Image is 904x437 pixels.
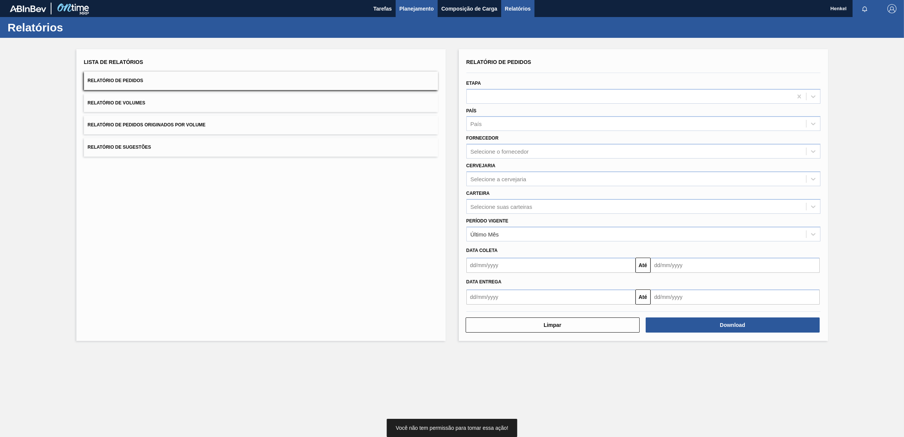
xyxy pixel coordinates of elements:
[399,4,434,13] span: Planejamento
[84,59,143,65] span: Lista de Relatórios
[466,191,490,196] label: Carteira
[466,218,508,224] label: Período Vigente
[471,176,527,182] div: Selecione a cervejaria
[471,148,529,155] div: Selecione o fornecedor
[88,100,145,106] span: Relatório de Volumes
[853,3,877,14] button: Notificações
[84,116,438,134] button: Relatório de Pedidos Originados por Volume
[635,289,651,305] button: Até
[441,4,497,13] span: Composição de Carga
[88,122,206,128] span: Relatório de Pedidos Originados por Volume
[471,231,499,237] div: Último Mês
[88,145,151,150] span: Relatório de Sugestões
[505,4,531,13] span: Relatórios
[466,81,481,86] label: Etapa
[651,258,820,273] input: dd/mm/yyyy
[466,317,640,333] button: Limpar
[466,258,635,273] input: dd/mm/yyyy
[471,121,482,127] div: País
[373,4,392,13] span: Tarefas
[84,138,438,157] button: Relatório de Sugestões
[396,425,508,431] span: Você não tem permissão para tomar essa ação!
[88,78,143,83] span: Relatório de Pedidos
[887,4,896,13] img: Logout
[646,317,820,333] button: Download
[84,94,438,112] button: Relatório de Volumes
[466,279,502,285] span: Data entrega
[10,5,46,12] img: TNhmsLtSVTkK8tSr43FrP2fwEKptu5GPRR3wAAAABJRU5ErkJggg==
[635,258,651,273] button: Até
[466,163,495,168] label: Cervejaria
[466,289,635,305] input: dd/mm/yyyy
[471,203,532,210] div: Selecione suas carteiras
[466,108,477,114] label: País
[651,289,820,305] input: dd/mm/yyyy
[8,23,142,32] h1: Relatórios
[466,59,531,65] span: Relatório de Pedidos
[466,248,498,253] span: Data coleta
[84,72,438,90] button: Relatório de Pedidos
[466,135,499,141] label: Fornecedor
